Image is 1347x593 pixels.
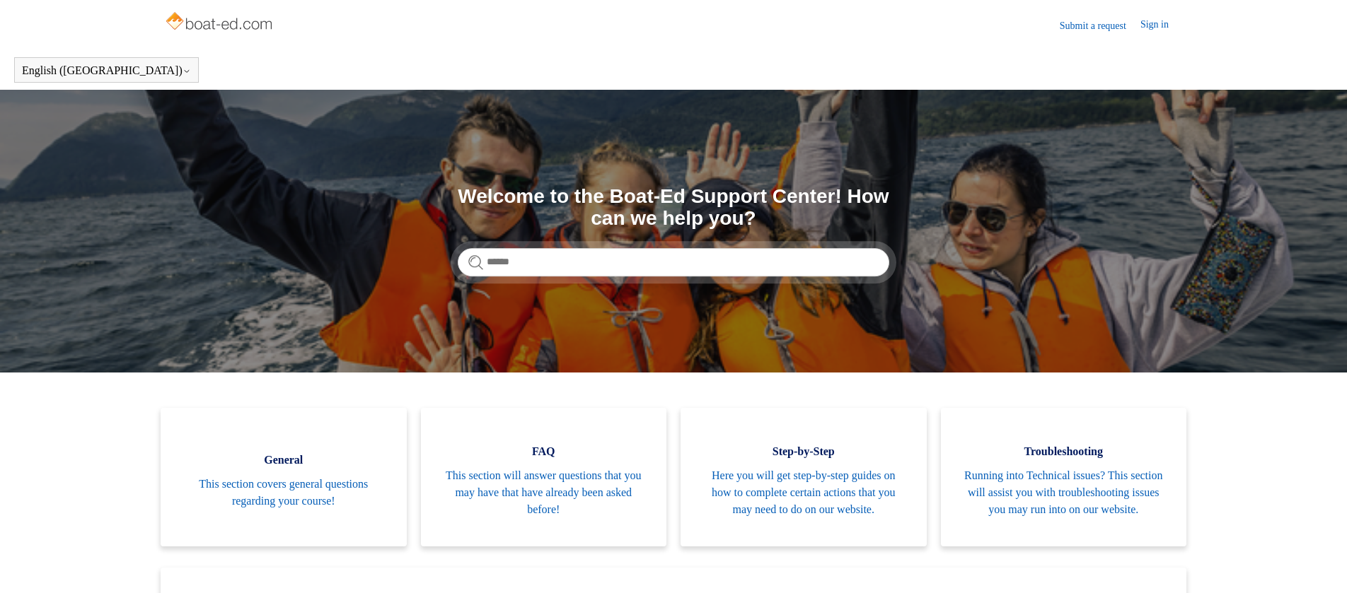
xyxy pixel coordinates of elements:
[962,443,1166,460] span: Troubleshooting
[1060,18,1140,33] a: Submit a request
[164,8,277,37] img: Boat-Ed Help Center home page
[702,443,906,460] span: Step-by-Step
[442,443,646,460] span: FAQ
[941,408,1187,546] a: Troubleshooting Running into Technical issues? This section will assist you with troubleshooting ...
[161,408,407,546] a: General This section covers general questions regarding your course!
[681,408,927,546] a: Step-by-Step Here you will get step-by-step guides on how to complete certain actions that you ma...
[702,467,906,518] span: Here you will get step-by-step guides on how to complete certain actions that you may need to do ...
[182,452,386,469] span: General
[458,186,889,230] h1: Welcome to the Boat-Ed Support Center! How can we help you?
[962,467,1166,518] span: Running into Technical issues? This section will assist you with troubleshooting issues you may r...
[421,408,667,546] a: FAQ This section will answer questions that you may have that have already been asked before!
[182,476,386,510] span: This section covers general questions regarding your course!
[1140,17,1183,34] a: Sign in
[458,248,889,276] input: Search
[22,64,191,77] button: English ([GEOGRAPHIC_DATA])
[442,467,646,518] span: This section will answer questions that you may have that have already been asked before!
